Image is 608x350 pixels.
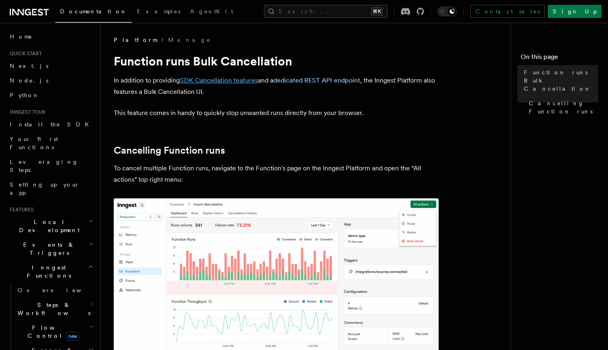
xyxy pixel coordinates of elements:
[6,109,45,115] span: Inngest tour
[114,145,225,156] a: Cancelling Function runs
[6,50,42,57] span: Quick start
[114,163,439,185] p: To cancel multiple Function runs, navigate to the Function's page on the Inngest Platform and ope...
[60,8,127,15] span: Documentation
[548,5,602,18] a: Sign Up
[14,301,91,317] span: Steps & Workflows
[6,59,95,73] a: Next.js
[10,92,39,98] span: Python
[6,218,89,234] span: Local Development
[6,117,95,132] a: Install the SDK
[6,154,95,177] a: Leveraging Steps
[10,63,48,69] span: Next.js
[10,136,58,150] span: Your first Functions
[6,73,95,88] a: Node.js
[17,287,101,293] span: Overview
[137,8,180,15] span: Examples
[6,260,95,283] button: Inngest Functions
[114,54,439,68] h1: Function runs Bulk Cancellation
[10,77,48,84] span: Node.js
[190,8,233,15] span: AgentKit
[10,121,94,128] span: Install the SDK
[437,7,457,16] button: Toggle dark mode
[66,332,79,341] span: new
[185,2,238,22] a: AgentKit
[6,207,34,213] span: Features
[529,99,598,115] span: Cancelling Function runs
[14,324,89,340] span: Flow Control
[6,263,88,280] span: Inngest Functions
[10,181,80,196] span: Setting up your app
[14,298,95,320] button: Steps & Workflows
[168,36,211,44] a: Manage
[14,283,95,298] a: Overview
[10,159,78,173] span: Leveraging Steps
[6,237,95,260] button: Events & Triggers
[264,5,387,18] button: Search...⌘K
[6,88,95,102] a: Python
[521,65,598,96] a: Function runs Bulk Cancellation
[526,96,598,119] a: Cancelling Function runs
[114,36,157,44] span: Platform
[6,132,95,154] a: Your first Functions
[470,5,545,18] a: Contact sales
[55,2,132,23] a: Documentation
[114,75,439,98] p: In addition to providing and a , the Inngest Platform also features a Bulk Cancellation UI.
[273,76,360,84] a: dedicated REST API endpoint
[521,52,598,65] h4: On this page
[371,7,383,15] kbd: ⌘K
[6,241,89,257] span: Events & Triggers
[6,29,95,44] a: Home
[524,68,598,93] span: Function runs Bulk Cancellation
[180,76,258,84] a: SDK Cancellation features
[114,107,439,119] p: This feature comes in handy to quickly stop unwanted runs directly from your browser.
[6,215,95,237] button: Local Development
[132,2,185,22] a: Examples
[6,177,95,200] a: Setting up your app
[10,33,32,41] span: Home
[14,320,95,343] button: Flow Controlnew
